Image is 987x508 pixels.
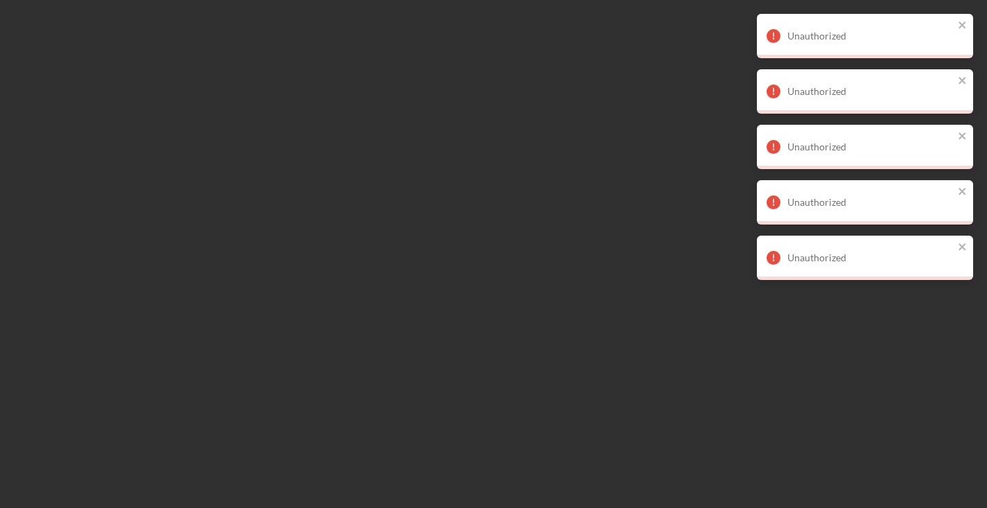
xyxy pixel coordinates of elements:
[958,19,968,33] button: close
[958,75,968,88] button: close
[787,30,954,42] div: Unauthorized
[958,130,968,143] button: close
[787,141,954,152] div: Unauthorized
[787,252,954,263] div: Unauthorized
[958,186,968,199] button: close
[787,86,954,97] div: Unauthorized
[958,241,968,254] button: close
[787,197,954,208] div: Unauthorized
